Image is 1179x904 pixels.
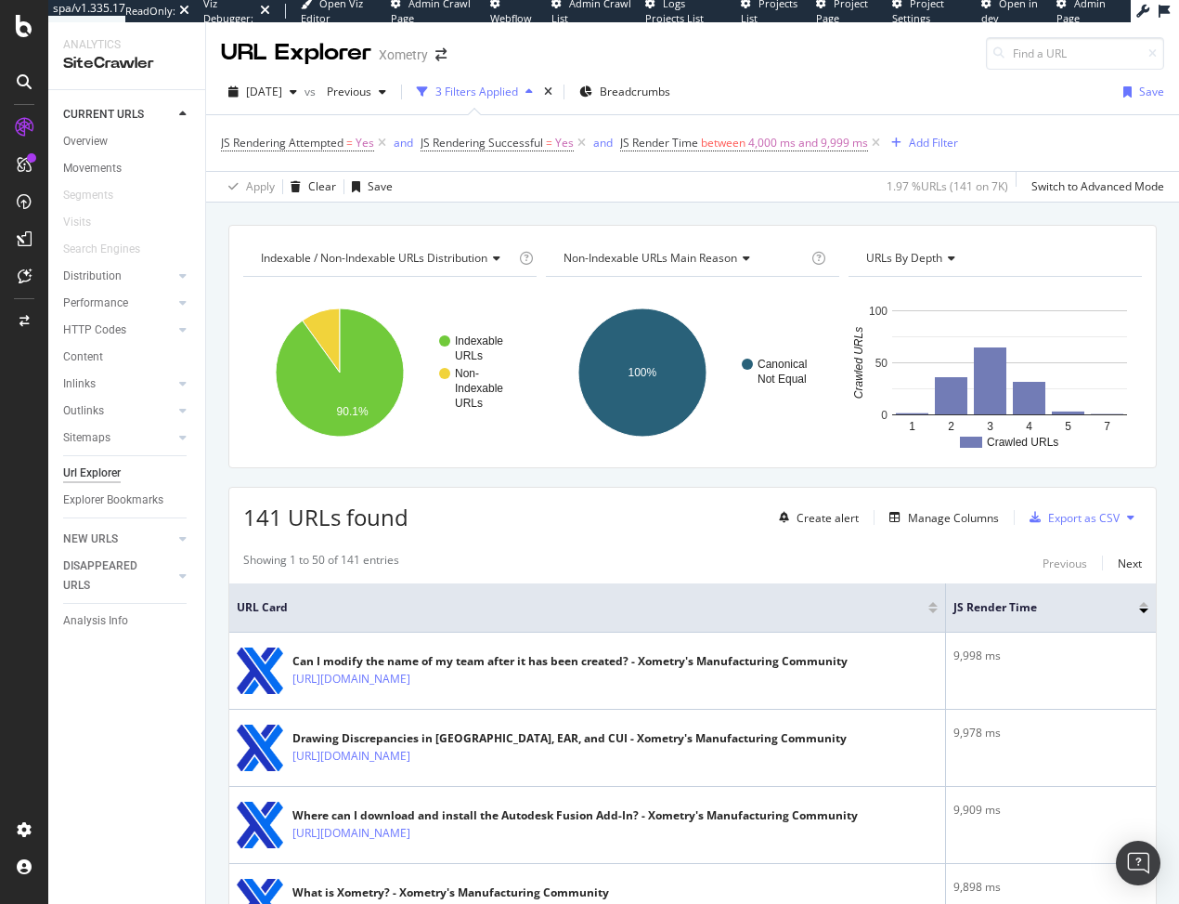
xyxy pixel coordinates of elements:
h4: Indexable / Non-Indexable URLs Distribution [257,243,515,273]
text: Indexable [455,334,503,347]
div: Drawing Discrepancies in [GEOGRAPHIC_DATA], EAR, and CUI - Xometry's Manufacturing Community [292,730,847,747]
div: Url Explorer [63,464,121,483]
div: Xometry [379,46,428,64]
div: Clear [308,178,336,194]
h4: Non-Indexable URLs Main Reason [560,243,808,273]
div: Apply [246,178,275,194]
a: Sitemaps [63,428,174,448]
svg: A chart. [243,292,537,453]
div: HTTP Codes [63,321,126,340]
svg: A chart. [546,292,839,453]
div: URL Explorer [221,37,371,69]
img: main image [237,724,283,772]
input: Find a URL [986,37,1164,70]
div: Outlinks [63,401,104,421]
span: Indexable / Non-Indexable URLs distribution [261,250,487,266]
svg: A chart. [849,292,1142,453]
div: and [394,135,413,151]
div: Next [1118,556,1142,571]
a: Outlinks [63,401,174,421]
div: Save [368,178,393,194]
div: Showing 1 to 50 of 141 entries [243,552,399,574]
span: between [701,135,745,151]
button: Clear [283,172,336,202]
div: Create alert [797,510,859,526]
div: 9,978 ms [953,725,1148,741]
text: URLs [455,349,483,362]
text: 50 [875,357,888,370]
div: 9,909 ms [953,802,1148,819]
div: Open Intercom Messenger [1116,841,1160,885]
h4: URLs by Depth [862,243,1125,273]
div: Segments [63,186,113,205]
text: 90.1% [337,405,369,418]
span: JS Rendering Successful [421,135,543,151]
div: Previous [1043,556,1087,571]
text: Indexable [455,382,503,395]
button: Save [344,172,393,202]
div: Analysis Info [63,611,128,631]
text: Canonical [758,358,807,371]
button: and [593,134,613,151]
a: Inlinks [63,374,174,394]
div: arrow-right-arrow-left [435,48,447,61]
div: CURRENT URLS [63,105,144,124]
span: Breadcrumbs [600,84,670,99]
text: 5 [1065,420,1071,433]
div: Sitemaps [63,428,110,448]
div: Inlinks [63,374,96,394]
text: Crawled URLs [852,327,865,399]
div: 1.97 % URLs ( 141 on 7K ) [887,178,1008,194]
text: Non- [455,367,479,380]
span: Webflow [490,11,532,25]
span: 4,000 ms and 9,999 ms [748,130,868,156]
div: Movements [63,159,122,178]
a: Url Explorer [63,464,192,483]
span: 2025 Aug. 11th [246,84,282,99]
div: Manage Columns [908,510,999,526]
button: Add Filter [884,132,958,154]
a: Performance [63,294,174,313]
button: Previous [319,77,394,107]
button: Apply [221,172,275,202]
div: ReadOnly: [125,4,175,19]
div: Switch to Advanced Mode [1031,178,1164,194]
text: URLs [455,397,483,410]
a: Segments [63,186,132,205]
text: Not Equal [758,373,807,386]
a: Movements [63,159,192,178]
div: SiteCrawler [63,53,190,74]
text: 100 [869,305,887,318]
img: main image [237,801,283,849]
span: = [546,135,552,151]
div: Visits [63,213,91,232]
button: Switch to Advanced Mode [1024,172,1164,202]
button: [DATE] [221,77,304,107]
text: 0 [881,409,887,422]
div: Explorer Bookmarks [63,491,163,510]
span: Yes [356,130,374,156]
a: DISAPPEARED URLS [63,557,174,596]
div: Add Filter [909,135,958,151]
span: URL Card [237,599,924,616]
div: NEW URLS [63,530,118,549]
div: 9,898 ms [953,879,1148,896]
a: CURRENT URLS [63,105,174,124]
span: 141 URLs found [243,502,408,532]
a: Search Engines [63,240,159,259]
span: vs [304,84,319,99]
a: Explorer Bookmarks [63,491,192,510]
div: and [593,135,613,151]
div: Can I modify the name of my team after it has been created? - Xometry's Manufacturing Community [292,653,848,670]
div: Export as CSV [1048,510,1120,526]
div: Content [63,347,103,367]
a: [URL][DOMAIN_NAME] [292,670,410,688]
img: main image [237,647,283,695]
div: 3 Filters Applied [435,84,518,99]
text: 100% [628,366,656,379]
span: JS Rendering Attempted [221,135,343,151]
span: Yes [555,130,574,156]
